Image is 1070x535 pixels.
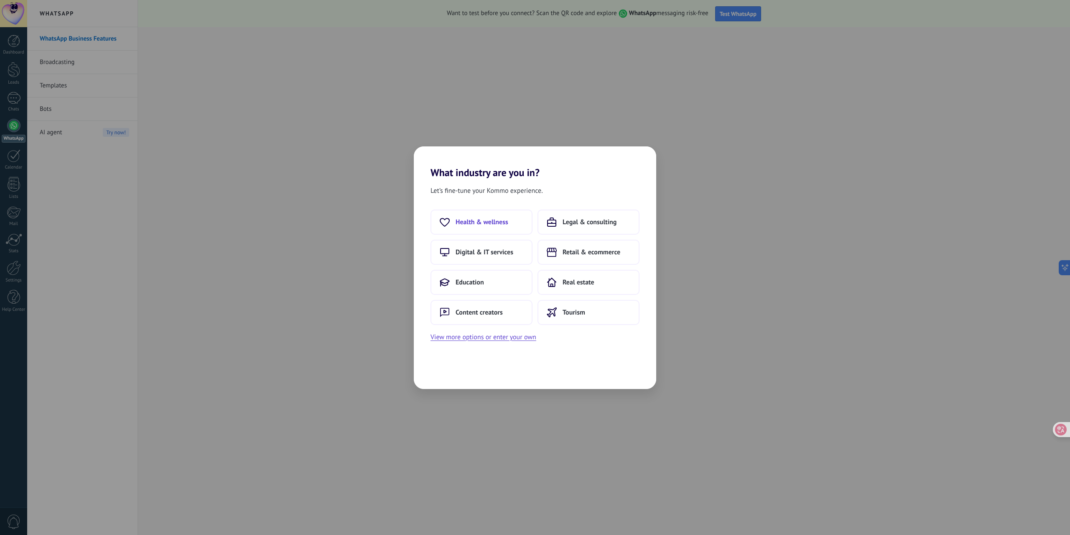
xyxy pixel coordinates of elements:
button: Retail & ecommerce [538,240,639,265]
button: Real estate [538,270,639,295]
button: Legal & consulting [538,210,639,235]
span: Let’s fine-tune your Kommo experience. [431,185,543,196]
span: Education [456,278,484,287]
span: Retail & ecommerce [563,248,620,256]
span: Content creators [456,308,503,317]
button: Education [431,270,532,295]
h2: What industry are you in? [414,146,656,179]
span: Legal & consulting [563,218,617,226]
button: Tourism [538,300,639,325]
span: Tourism [563,308,585,317]
button: Content creators [431,300,532,325]
button: Health & wellness [431,210,532,235]
button: Digital & IT services [431,240,532,265]
button: View more options or enter your own [431,332,536,343]
span: Real estate [563,278,594,287]
span: Digital & IT services [456,248,513,256]
span: Health & wellness [456,218,508,226]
